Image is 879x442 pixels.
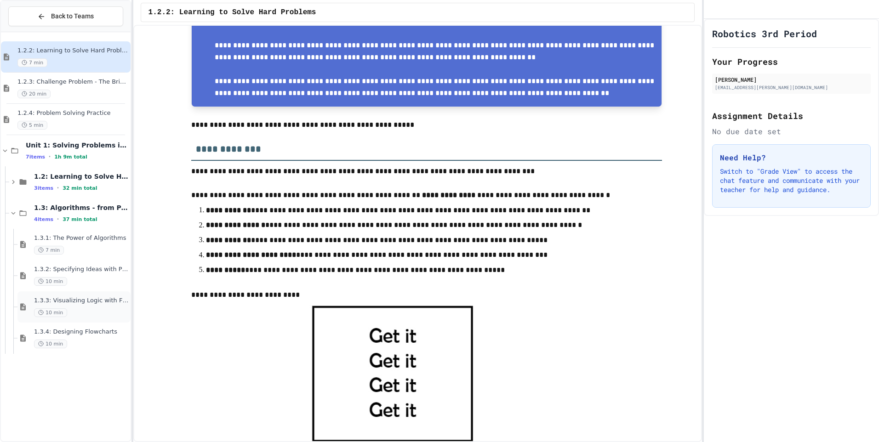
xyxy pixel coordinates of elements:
span: 10 min [34,340,67,348]
span: 1.3: Algorithms - from Pseudocode to Flowcharts [34,204,129,212]
div: [PERSON_NAME] [715,75,868,84]
span: 3 items [34,185,53,191]
span: 1.3.1: The Power of Algorithms [34,234,129,242]
span: • [49,153,51,160]
span: 1.2: Learning to Solve Hard Problems [34,172,129,181]
span: Unit 1: Solving Problems in Computer Science [26,141,129,149]
h3: Need Help? [720,152,863,163]
span: 1.2.2: Learning to Solve Hard Problems [17,47,129,55]
span: 10 min [34,277,67,286]
span: • [57,184,59,192]
h2: Your Progress [712,55,871,68]
span: 7 items [26,154,45,160]
span: 1.3.2: Specifying Ideas with Pseudocode [34,266,129,273]
h2: Assignment Details [712,109,871,122]
span: 20 min [17,90,51,98]
span: 1.3.3: Visualizing Logic with Flowcharts [34,297,129,305]
div: No due date set [712,126,871,137]
span: 10 min [34,308,67,317]
span: 1h 9m total [54,154,87,160]
div: [EMAIL_ADDRESS][PERSON_NAME][DOMAIN_NAME] [715,84,868,91]
span: 1.2.4: Problem Solving Practice [17,109,129,117]
h1: Robotics 3rd Period [712,27,817,40]
p: Switch to "Grade View" to access the chat feature and communicate with your teacher for help and ... [720,167,863,194]
span: Back to Teams [51,11,94,21]
span: 5 min [17,121,47,130]
button: Back to Teams [8,6,123,26]
span: 7 min [17,58,47,67]
span: 32 min total [63,185,97,191]
span: 37 min total [63,216,97,222]
span: 1.2.3: Challenge Problem - The Bridge [17,78,129,86]
span: 4 items [34,216,53,222]
span: • [57,215,59,223]
span: 7 min [34,246,64,255]
span: 1.3.4: Designing Flowcharts [34,328,129,336]
span: 1.2.2: Learning to Solve Hard Problems [148,7,316,18]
